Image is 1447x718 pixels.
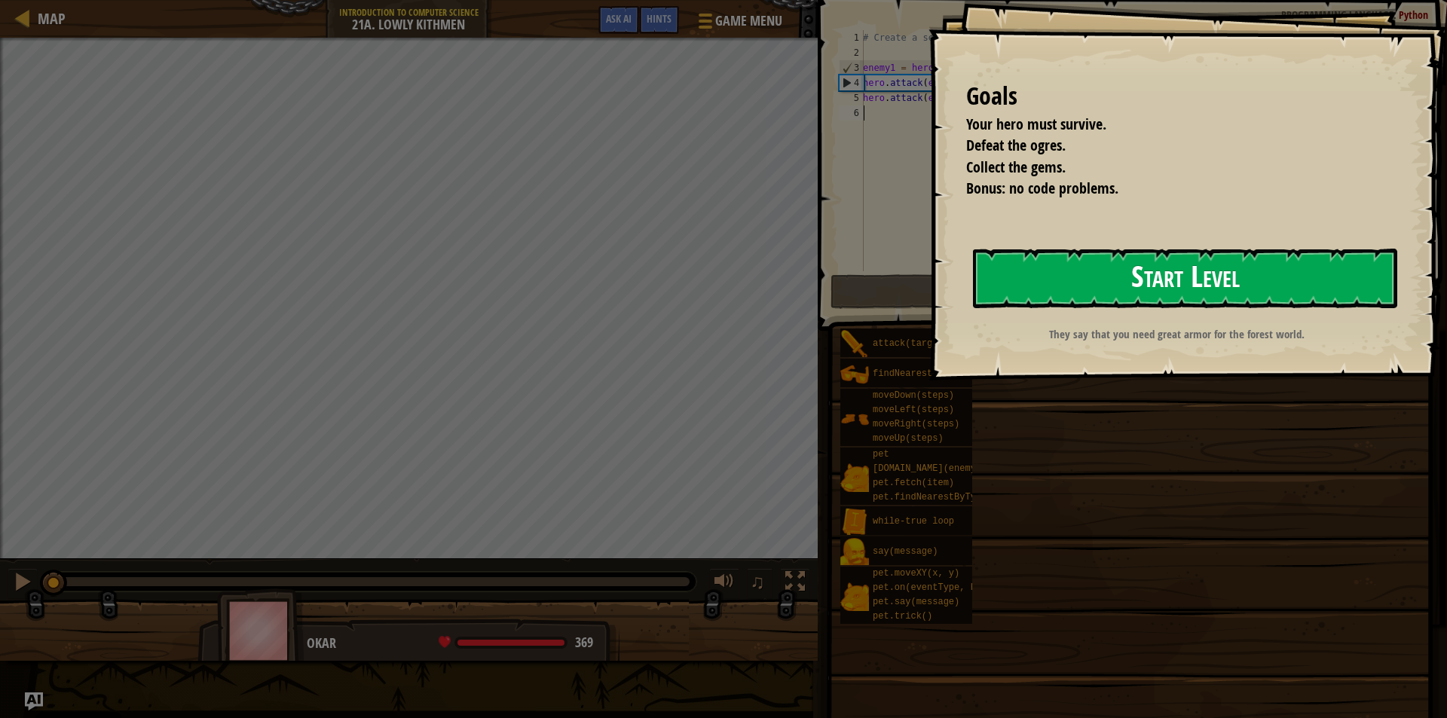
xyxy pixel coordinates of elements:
button: Ctrl + P: Pause [8,568,38,599]
div: health: 369 / 369 [439,636,593,649]
li: Collect the gems. [947,157,1390,179]
span: Ask AI [606,11,632,26]
div: 1 [839,30,864,45]
span: moveLeft(steps) [873,405,954,415]
div: Goals [966,79,1394,114]
span: pet.on(eventType, handler) [873,582,1014,593]
span: pet [873,449,889,460]
span: Your hero must survive. [966,114,1106,134]
div: 4 [840,75,864,90]
span: pet.say(message) [873,597,959,607]
li: Defeat the ogres. [947,135,1390,157]
div: 2 [839,45,864,60]
button: Ask AI [598,6,639,34]
span: Map [38,8,66,29]
span: Game Menu [715,11,782,31]
span: findNearestEnemy() [873,368,971,379]
li: Your hero must survive. [947,114,1390,136]
span: 369 [575,633,593,652]
span: Hints [647,11,671,26]
p: They say that you need great armor for the forest world. [965,326,1389,342]
button: Ask AI [25,692,43,710]
div: 6 [839,105,864,121]
span: ♫ [750,570,765,593]
button: ♫ [747,568,772,599]
span: moveDown(steps) [873,390,954,401]
span: pet.moveXY(x, y) [873,568,959,579]
span: Collect the gems. [966,157,1066,177]
button: Toggle fullscreen [780,568,810,599]
span: pet.fetch(item) [873,478,954,488]
button: Adjust volume [709,568,739,599]
a: Map [30,8,66,29]
img: portrait.png [840,360,869,389]
img: portrait.png [840,463,869,492]
img: portrait.png [840,538,869,567]
span: pet.findNearestByType(type) [873,492,1019,503]
button: Game Menu [687,6,791,41]
span: while-true loop [873,516,954,527]
div: Okar [307,634,604,653]
img: thang_avatar_frame.png [217,588,304,672]
li: Bonus: no code problems. [947,178,1390,200]
span: Defeat the ogres. [966,135,1066,155]
span: [DOMAIN_NAME](enemy) [873,463,981,474]
button: Start Level [973,249,1397,308]
span: pet.trick() [873,611,932,622]
img: portrait.png [840,508,869,536]
img: portrait.png [840,405,869,433]
span: moveUp(steps) [873,433,944,444]
span: Bonus: no code problems. [966,178,1118,198]
img: portrait.png [840,330,869,359]
span: moveRight(steps) [873,419,959,429]
span: say(message) [873,546,938,557]
img: portrait.png [840,582,869,611]
span: attack(target) [873,338,949,349]
button: Run ⇧↵ [831,274,1424,309]
div: 3 [840,60,864,75]
div: 5 [839,90,864,105]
